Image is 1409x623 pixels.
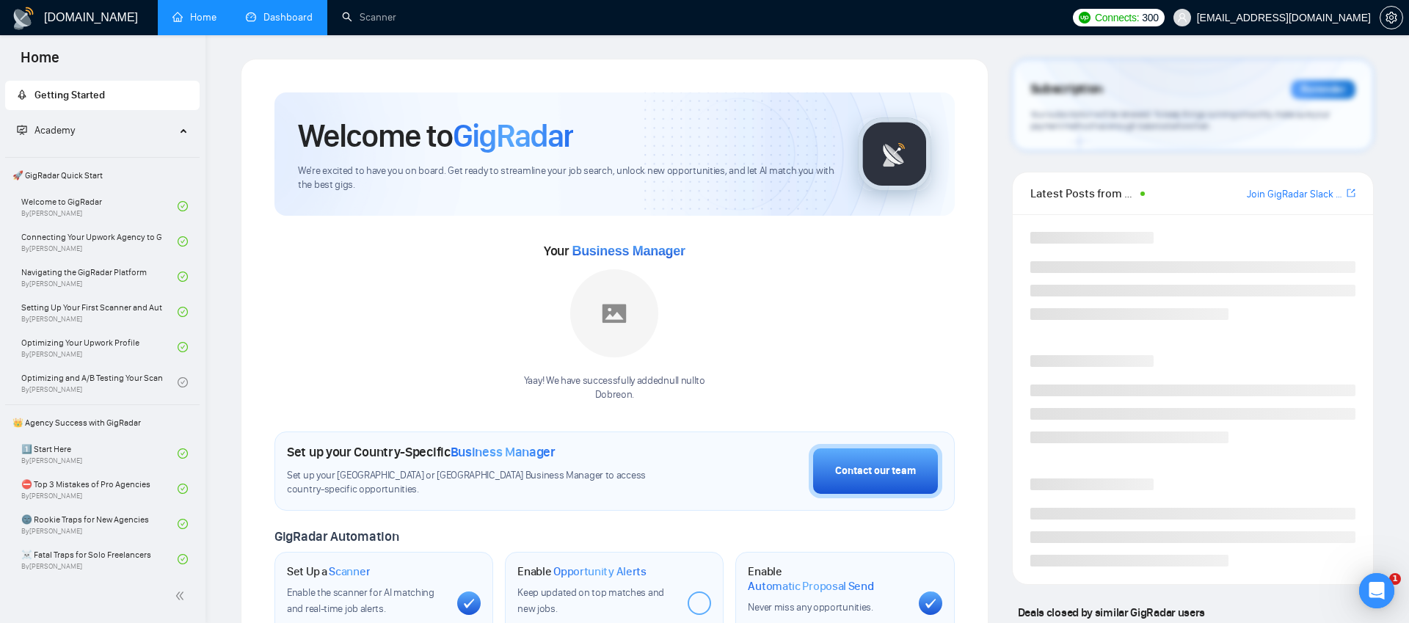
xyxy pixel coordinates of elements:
span: check-circle [178,236,188,247]
span: check-circle [178,554,188,564]
span: check-circle [178,307,188,317]
span: check-circle [178,272,188,282]
span: rocket [17,90,27,100]
span: Latest Posts from the GigRadar Community [1030,184,1137,203]
img: gigradar-logo.png [858,117,931,191]
p: Dobreon . [524,388,705,402]
a: Optimizing and A/B Testing Your Scanner for Better ResultsBy[PERSON_NAME] [21,366,178,398]
a: Optimizing Your Upwork ProfileBy[PERSON_NAME] [21,331,178,363]
div: Yaay! We have successfully added null null to [524,374,705,402]
img: upwork-logo.png [1079,12,1091,23]
span: Keep updated on top matches and new jobs. [517,586,664,615]
a: Navigating the GigRadar PlatformBy[PERSON_NAME] [21,261,178,293]
a: Setting Up Your First Scanner and Auto-BidderBy[PERSON_NAME] [21,296,178,328]
li: Getting Started [5,81,200,110]
span: 300 [1142,10,1158,26]
a: 🌚 Rookie Traps for New AgenciesBy[PERSON_NAME] [21,508,178,540]
div: Open Intercom Messenger [1359,573,1394,608]
a: dashboardDashboard [246,11,313,23]
span: Academy [34,124,75,136]
a: homeHome [172,11,216,23]
span: We're excited to have you on board. Get ready to streamline your job search, unlock new opportuni... [298,164,834,192]
span: 🚀 GigRadar Quick Start [7,161,198,190]
img: placeholder.png [570,269,658,357]
span: GigRadar [453,116,573,156]
span: check-circle [178,342,188,352]
button: Contact our team [809,444,942,498]
span: Set up your [GEOGRAPHIC_DATA] or [GEOGRAPHIC_DATA] Business Manager to access country-specific op... [287,469,680,497]
h1: Set up your Country-Specific [287,444,556,460]
span: user [1177,12,1187,23]
a: 1️⃣ Start HereBy[PERSON_NAME] [21,437,178,470]
span: fund-projection-screen [17,125,27,135]
span: check-circle [178,377,188,387]
span: Scanner [329,564,370,579]
a: Connecting Your Upwork Agency to GigRadarBy[PERSON_NAME] [21,225,178,258]
a: setting [1380,12,1403,23]
span: export [1347,187,1355,199]
span: Subscription [1030,77,1103,102]
span: setting [1380,12,1402,23]
span: Your [544,243,685,259]
span: Home [9,47,71,78]
a: ☠️ Fatal Traps for Solo FreelancersBy[PERSON_NAME] [21,543,178,575]
span: Business Manager [451,444,556,460]
span: Opportunity Alerts [553,564,647,579]
span: 👑 Agency Success with GigRadar [7,408,198,437]
span: double-left [175,589,189,603]
h1: Enable [517,564,647,579]
span: Your subscription will be renewed. To keep things running smoothly, make sure your payment method... [1030,109,1330,132]
img: logo [12,7,35,30]
a: ⛔ Top 3 Mistakes of Pro AgenciesBy[PERSON_NAME] [21,473,178,505]
h1: Enable [748,564,906,593]
span: Connects: [1095,10,1139,26]
div: Contact our team [835,463,916,479]
a: export [1347,186,1355,200]
span: check-circle [178,519,188,529]
span: check-circle [178,448,188,459]
span: Getting Started [34,89,105,101]
span: Automatic Proposal Send [748,579,873,594]
h1: Set Up a [287,564,370,579]
span: GigRadar Automation [274,528,398,544]
span: check-circle [178,201,188,211]
span: 1 [1389,573,1401,585]
button: setting [1380,6,1403,29]
a: Join GigRadar Slack Community [1247,186,1344,203]
h1: Welcome to [298,116,573,156]
span: Business Manager [572,244,685,258]
span: Academy [17,124,75,136]
div: Reminder [1291,80,1355,99]
span: check-circle [178,484,188,494]
span: Enable the scanner for AI matching and real-time job alerts. [287,586,434,615]
span: Never miss any opportunities. [748,601,873,613]
a: searchScanner [342,11,396,23]
a: Welcome to GigRadarBy[PERSON_NAME] [21,190,178,222]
